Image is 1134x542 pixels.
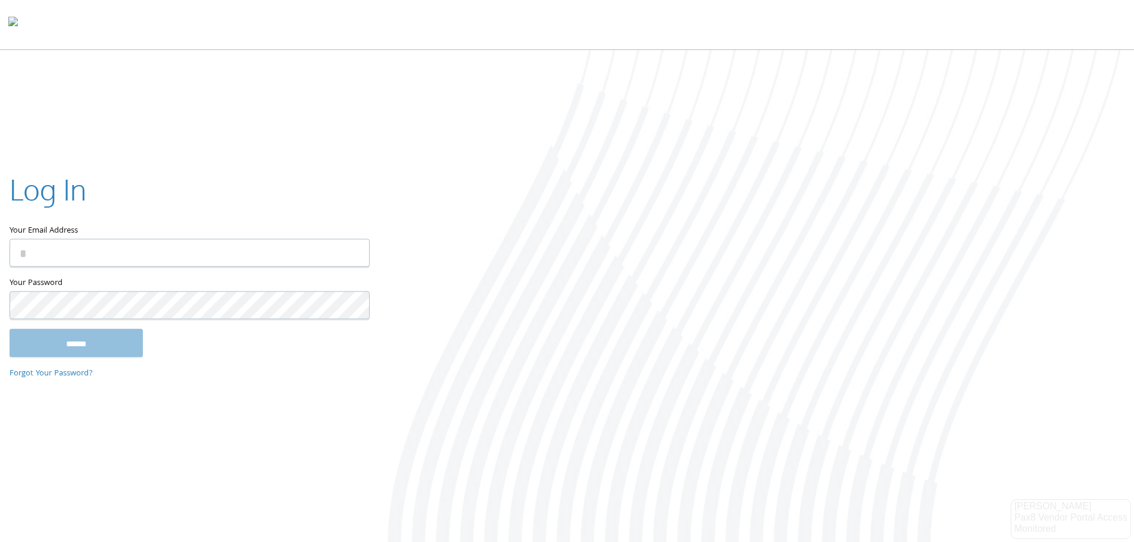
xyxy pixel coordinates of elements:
h2: Log In [10,170,86,209]
keeper-lock: Open Keeper Popup [346,298,360,312]
img: todyl-logo-dark.svg [8,12,18,36]
a: Forgot Your Password? [10,367,93,380]
keeper-lock: Open Keeper Popup [346,246,360,260]
label: Your Password [10,276,368,291]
